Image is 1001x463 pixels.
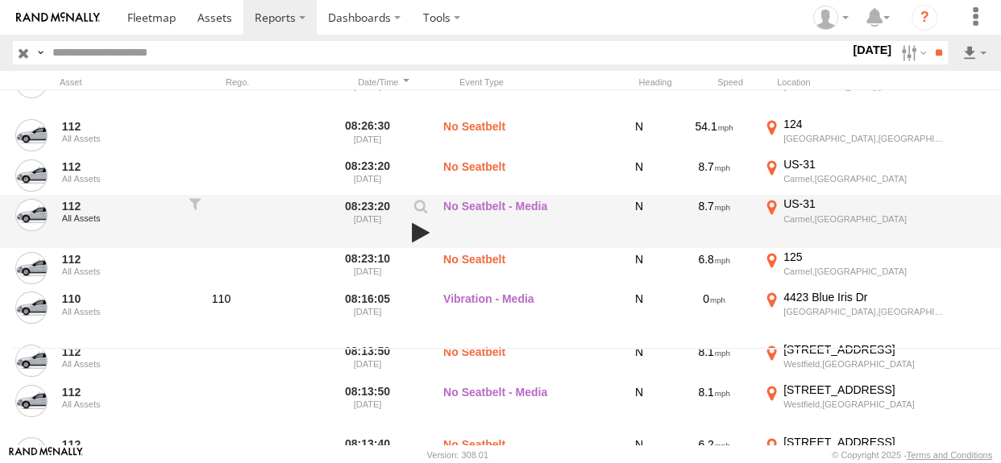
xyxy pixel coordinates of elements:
[62,307,178,316] div: All Assets
[611,250,667,287] div: N
[674,250,754,287] div: 6.8
[783,342,944,357] div: [STREET_ADDRESS]
[611,342,667,379] div: N
[849,41,895,59] label: [DATE]
[674,382,754,432] div: 8.1
[337,290,398,340] label: 08:16:05 [DATE]
[761,342,946,379] label: Click to View Event Location
[761,117,946,154] label: Click to View Event Location
[761,290,946,340] label: Click to View Event Location
[62,174,178,184] div: All Assets
[62,437,178,452] a: 112
[832,450,992,460] div: © Copyright 2025 -
[62,385,178,399] a: 112
[62,134,178,143] div: All Assets
[611,196,667,246] div: N
[761,196,946,246] label: Click to View Event Location
[62,399,178,409] div: All Assets
[912,5,937,31] i: ?
[783,213,944,225] div: Carmel,[GEOGRAPHIC_DATA]
[611,290,667,340] div: N
[337,157,398,194] label: 08:23:20 [DATE]
[62,213,178,223] div: All Assets
[62,267,178,276] div: All Assets
[674,157,754,194] div: 8.7
[783,382,944,397] div: [STREET_ADDRESS]
[443,382,604,432] label: No Seatbelt - Media
[783,435,944,449] div: [STREET_ADDRESS]
[611,117,667,154] div: N
[187,196,203,246] div: Filter to this asset's events
[443,196,604,246] label: No Seatbelt - Media
[9,447,83,463] a: Visit our Website
[337,117,398,154] label: 08:26:30 [DATE]
[674,290,754,340] div: 0
[443,290,604,340] label: Vibration - Media
[443,342,604,379] label: No Seatbelt
[337,382,398,432] label: 08:13:50 [DATE]
[761,157,946,194] label: Click to View Event Location
[674,342,754,379] div: 8.1
[895,41,929,64] label: Search Filter Options
[761,382,946,432] label: Click to View Event Location
[443,117,604,154] label: No Seatbelt
[407,221,434,244] a: View Attached Media (Video)
[337,250,398,287] label: 08:23:10 [DATE]
[783,173,944,184] div: Carmel,[GEOGRAPHIC_DATA]
[611,382,667,432] div: N
[611,157,667,194] div: N
[443,250,604,287] label: No Seatbelt
[16,12,100,23] img: rand-logo.svg
[674,117,754,154] div: 54.1
[427,450,488,460] div: Version: 308.01
[783,266,944,277] div: Carmel,[GEOGRAPHIC_DATA]
[337,196,398,246] label: 08:23:20 [DATE]
[62,359,178,369] div: All Assets
[783,290,944,304] div: 4423 Blue Iris Dr
[62,345,178,359] a: 112
[674,196,754,246] div: 8.7
[907,450,992,460] a: Terms and Conditions
[443,157,604,194] label: No Seatbelt
[62,199,178,213] a: 112
[783,399,944,410] div: Westfield,[GEOGRAPHIC_DATA]
[212,291,328,306] div: 110
[353,76,414,88] div: Click to Sort
[783,250,944,264] div: 125
[783,157,944,172] div: US-31
[34,41,47,64] label: Search Query
[337,342,398,379] label: 08:13:50 [DATE]
[808,6,854,30] div: Brandon Hickerson
[783,358,944,370] div: Westfield,[GEOGRAPHIC_DATA]
[62,119,178,134] a: 112
[783,306,944,317] div: [GEOGRAPHIC_DATA],[GEOGRAPHIC_DATA]
[62,252,178,267] a: 112
[62,159,178,174] a: 112
[961,41,988,64] label: Export results as...
[783,117,944,131] div: 124
[407,199,434,221] label: View Event Parameters
[783,133,944,144] div: [GEOGRAPHIC_DATA],[GEOGRAPHIC_DATA]
[62,291,178,306] a: 110
[783,196,944,211] div: US-31
[761,250,946,287] label: Click to View Event Location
